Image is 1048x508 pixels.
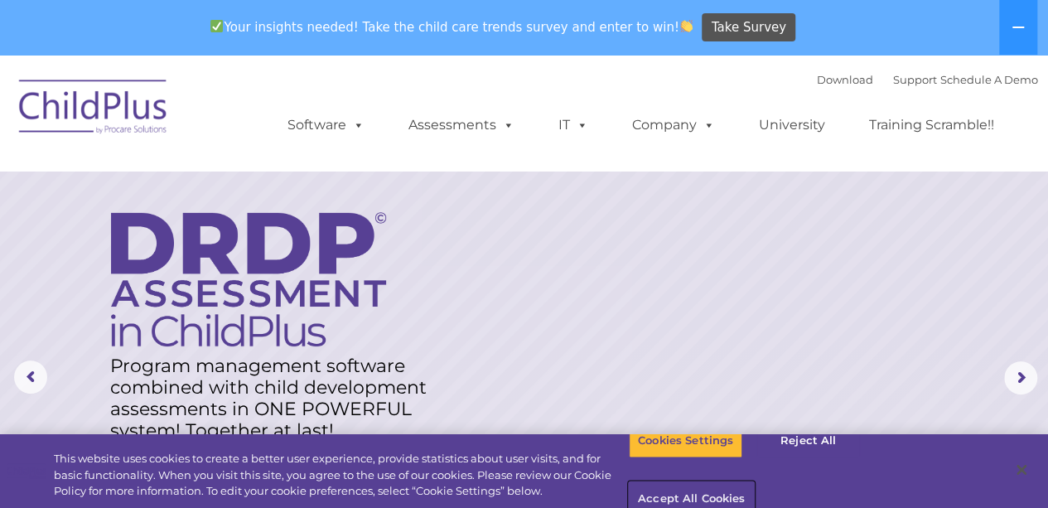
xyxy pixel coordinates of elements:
a: Download [817,73,873,86]
a: IT [542,109,605,142]
a: Software [271,109,381,142]
font: | [817,73,1038,86]
a: Schedule A Demo [940,73,1038,86]
a: Company [616,109,732,142]
rs-layer: Program management software combined with child development assessments in ONE POWERFUL system! T... [110,356,446,442]
span: Your insights needed! Take the child care trends survey and enter to win! [204,11,700,43]
a: University [742,109,842,142]
button: Close [1003,452,1040,488]
img: ✅ [210,20,223,32]
a: Assessments [392,109,531,142]
span: Take Survey [712,13,786,42]
a: Training Scramble!! [852,109,1011,142]
button: Reject All [756,423,860,458]
a: Take Survey [702,13,795,42]
img: 👏 [680,20,693,32]
button: Cookies Settings [629,423,742,458]
img: ChildPlus by Procare Solutions [11,68,176,151]
div: This website uses cookies to create a better user experience, provide statistics about user visit... [54,451,629,500]
span: Last name [230,109,281,122]
a: Support [893,73,937,86]
img: DRDP Assessment in ChildPlus [111,212,386,346]
span: Phone number [230,177,301,190]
